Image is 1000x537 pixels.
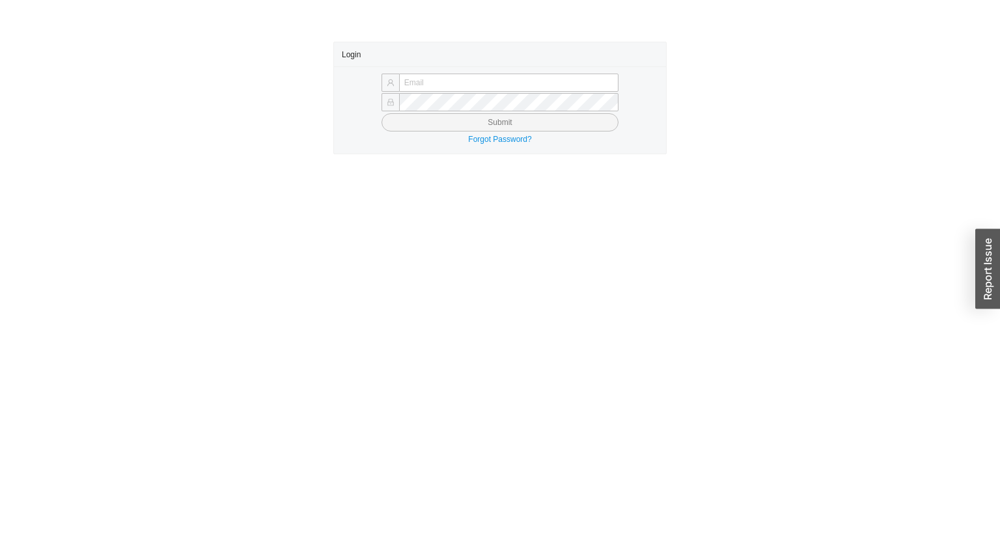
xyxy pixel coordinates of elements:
a: Forgot Password? [468,135,531,144]
button: Submit [382,113,618,131]
span: user [387,79,395,87]
div: Login [342,42,658,66]
input: Email [399,74,618,92]
span: lock [387,98,395,106]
